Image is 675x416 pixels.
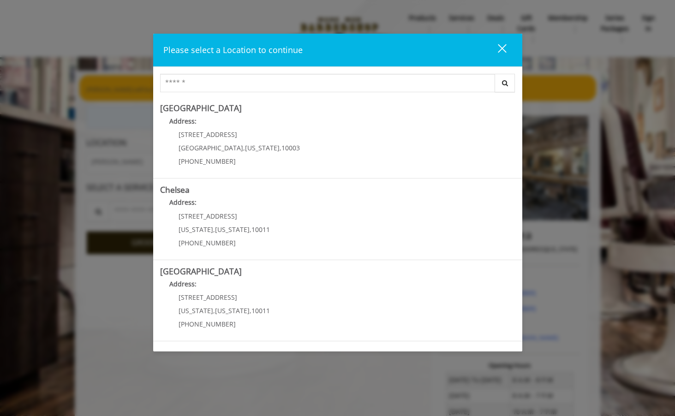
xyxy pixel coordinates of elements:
[481,41,512,59] button: close dialog
[163,44,303,55] span: Please select a Location to continue
[169,117,197,125] b: Address:
[251,225,270,234] span: 10011
[179,320,236,328] span: [PHONE_NUMBER]
[280,143,281,152] span: ,
[160,184,190,195] b: Chelsea
[500,80,510,86] i: Search button
[160,266,242,277] b: [GEOGRAPHIC_DATA]
[243,143,245,152] span: ,
[215,225,250,234] span: [US_STATE]
[281,143,300,152] span: 10003
[250,225,251,234] span: ,
[245,143,280,152] span: [US_STATE]
[179,306,213,315] span: [US_STATE]
[179,225,213,234] span: [US_STATE]
[179,143,243,152] span: [GEOGRAPHIC_DATA]
[487,43,506,57] div: close dialog
[213,225,215,234] span: ,
[250,306,251,315] span: ,
[179,293,237,302] span: [STREET_ADDRESS]
[179,212,237,220] span: [STREET_ADDRESS]
[169,279,197,288] b: Address:
[213,306,215,315] span: ,
[251,306,270,315] span: 10011
[179,130,237,139] span: [STREET_ADDRESS]
[179,157,236,166] span: [PHONE_NUMBER]
[179,238,236,247] span: [PHONE_NUMBER]
[160,74,495,92] input: Search Center
[160,74,515,97] div: Center Select
[160,102,242,113] b: [GEOGRAPHIC_DATA]
[215,306,250,315] span: [US_STATE]
[169,198,197,207] b: Address:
